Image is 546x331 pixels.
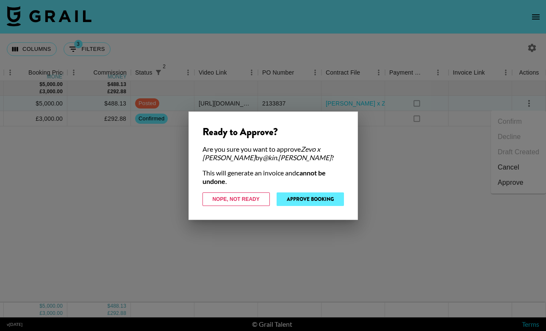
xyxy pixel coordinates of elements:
em: Zevo x [PERSON_NAME] [202,145,320,161]
em: @ kin.[PERSON_NAME] [263,153,331,161]
strong: cannot be undone [202,169,326,185]
button: Nope, Not Ready [202,192,270,206]
div: Are you sure you want to approve by ? [202,145,344,162]
div: Ready to Approve? [202,125,344,138]
div: This will generate an invoice and . [202,169,344,186]
button: Approve Booking [277,192,344,206]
